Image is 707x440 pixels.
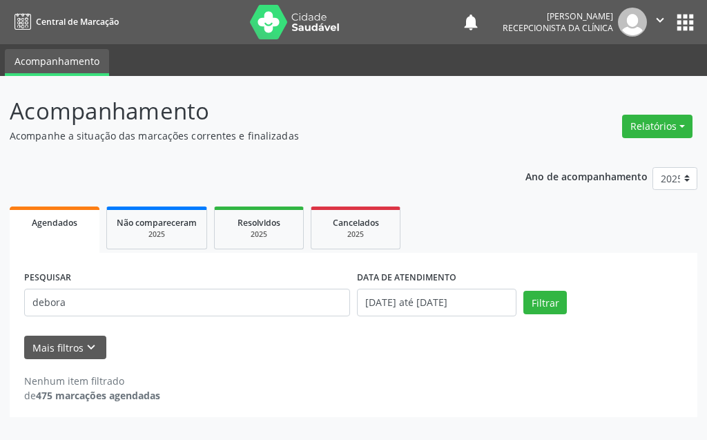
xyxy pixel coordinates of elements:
[503,22,613,34] span: Recepcionista da clínica
[36,389,160,402] strong: 475 marcações agendadas
[24,374,160,388] div: Nenhum item filtrado
[5,49,109,76] a: Acompanhamento
[238,217,280,229] span: Resolvidos
[622,115,693,138] button: Relatórios
[10,94,491,128] p: Acompanhamento
[523,291,567,314] button: Filtrar
[525,167,648,184] p: Ano de acompanhamento
[647,8,673,37] button: 
[10,10,119,33] a: Central de Marcação
[36,16,119,28] span: Central de Marcação
[24,289,350,316] input: Nome, CNS
[357,267,456,289] label: DATA DE ATENDIMENTO
[117,229,197,240] div: 2025
[618,8,647,37] img: img
[461,12,481,32] button: notifications
[321,229,390,240] div: 2025
[503,10,613,22] div: [PERSON_NAME]
[117,217,197,229] span: Não compareceram
[333,217,379,229] span: Cancelados
[673,10,697,35] button: apps
[652,12,668,28] i: 
[24,267,71,289] label: PESQUISAR
[357,289,516,316] input: Selecione um intervalo
[24,388,160,403] div: de
[84,340,99,355] i: keyboard_arrow_down
[224,229,293,240] div: 2025
[10,128,491,143] p: Acompanhe a situação das marcações correntes e finalizadas
[24,336,106,360] button: Mais filtroskeyboard_arrow_down
[32,217,77,229] span: Agendados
